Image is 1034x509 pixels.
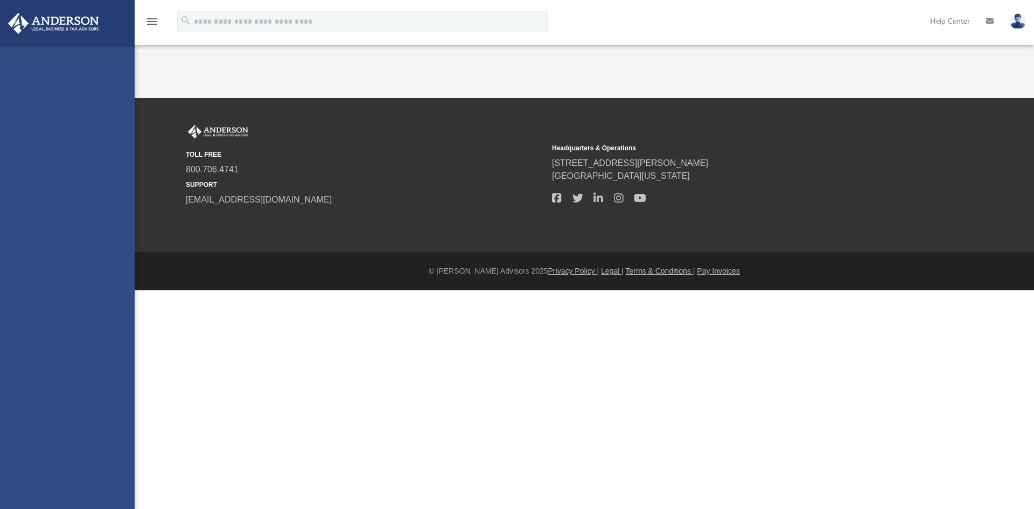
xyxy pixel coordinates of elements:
a: Terms & Conditions | [626,267,695,275]
div: © [PERSON_NAME] Advisors 2025 [135,266,1034,277]
a: Privacy Policy | [548,267,599,275]
small: SUPPORT [186,180,544,190]
small: Headquarters & Operations [552,143,911,153]
a: Pay Invoices [697,267,739,275]
small: TOLL FREE [186,150,544,159]
a: menu [145,20,158,28]
img: User Pic [1010,13,1026,29]
a: Legal | [601,267,624,275]
img: Anderson Advisors Platinum Portal [5,13,102,34]
a: 800.706.4741 [186,165,239,174]
a: [STREET_ADDRESS][PERSON_NAME] [552,158,708,168]
i: menu [145,15,158,28]
a: [GEOGRAPHIC_DATA][US_STATE] [552,171,690,180]
a: [EMAIL_ADDRESS][DOMAIN_NAME] [186,195,332,204]
i: search [180,15,192,26]
img: Anderson Advisors Platinum Portal [186,125,250,139]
